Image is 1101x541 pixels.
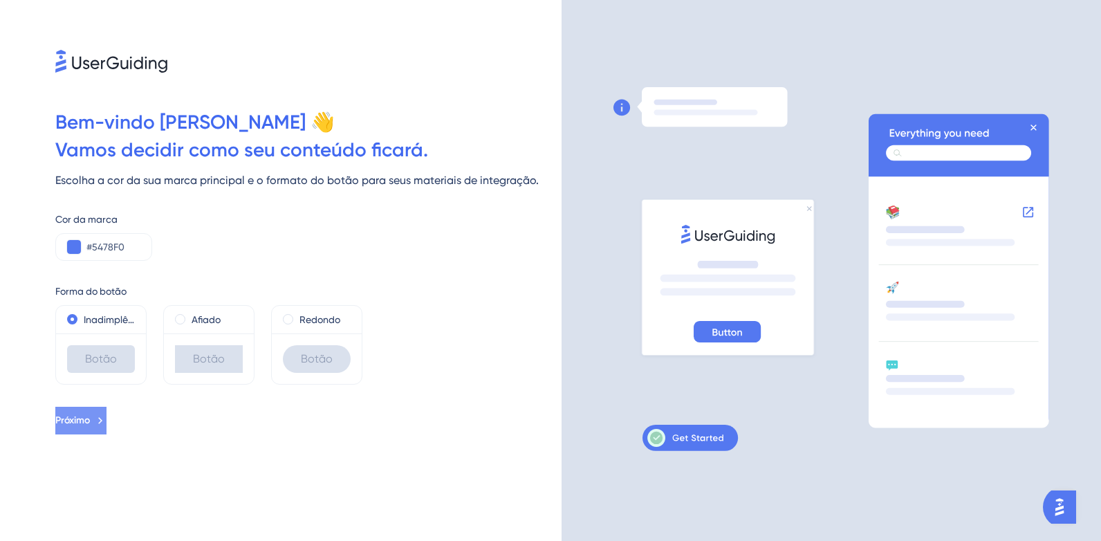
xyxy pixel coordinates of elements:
label: Redondo [299,311,340,328]
iframe: UserGuiding AI Assistant Launcher [1043,486,1084,528]
div: Vamos decidir como seu conteúdo ficará. [55,136,562,164]
span: Próximo [55,412,90,429]
div: Forma do botão [55,283,562,300]
label: Inadimplência [84,311,135,328]
div: Cor da marca [55,211,562,228]
label: Afiado [192,311,221,328]
div: Escolha a cor da sua marca principal e o formato do botão para seus materiais de integração. [55,172,562,189]
div: Botão [67,345,135,373]
div: Botão [175,345,243,373]
div: Botão [283,345,351,373]
button: Próximo [55,407,107,434]
div: Bem-vindo [PERSON_NAME] 👋 [55,109,562,136]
